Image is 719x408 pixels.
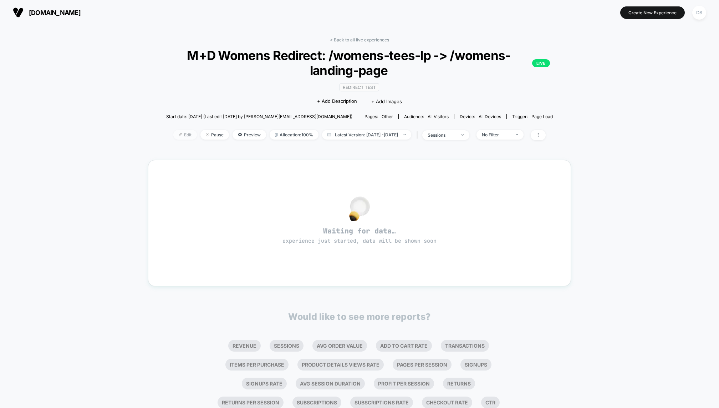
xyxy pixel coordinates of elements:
li: Revenue [228,340,261,352]
li: Profit Per Session [374,378,434,389]
span: other [382,114,393,119]
div: sessions [428,132,456,138]
span: M+D Womens Redirect: /womens-tees-lp -> /womens-landing-page [169,48,550,78]
div: DS [692,6,706,20]
span: Page Load [531,114,553,119]
li: Pages Per Session [393,359,452,371]
span: All Visitors [428,114,449,119]
span: Redirect Test [340,83,379,91]
span: + Add Description [317,98,357,105]
img: end [403,134,406,135]
li: Product Details Views Rate [297,359,384,371]
img: calendar [327,133,331,136]
img: no_data [349,196,370,221]
li: Signups Rate [242,378,287,389]
div: Audience: [404,114,449,119]
button: DS [690,5,708,20]
span: Preview [233,130,266,140]
span: + Add Images [371,99,402,104]
li: Add To Cart Rate [376,340,432,352]
li: Avg Order Value [312,340,367,352]
span: Pause [200,130,229,140]
a: < Back to all live experiences [330,37,389,42]
span: Waiting for data… [161,226,558,245]
span: experience just started, data will be shown soon [282,237,437,245]
span: Latest Version: [DATE] - [DATE] [322,130,411,140]
img: Visually logo [13,7,24,18]
span: Edit [173,130,197,140]
span: Device: [454,114,506,119]
p: Would like to see more reports? [288,311,431,322]
button: Create New Experience [620,6,685,19]
div: Pages: [364,114,393,119]
span: Start date: [DATE] (Last edit [DATE] by [PERSON_NAME][EMAIL_ADDRESS][DOMAIN_NAME]) [166,114,352,119]
span: | [415,130,422,140]
button: [DOMAIN_NAME] [11,7,83,18]
p: LIVE [532,59,550,67]
li: Items Per Purchase [225,359,289,371]
li: Sessions [270,340,304,352]
div: No Filter [482,132,510,137]
li: Returns [443,378,475,389]
img: end [206,133,209,136]
img: rebalance [275,133,278,137]
li: Transactions [441,340,489,352]
li: Signups [460,359,491,371]
span: Allocation: 100% [270,130,318,140]
span: [DOMAIN_NAME] [29,9,81,16]
img: edit [179,133,182,136]
li: Avg Session Duration [296,378,365,389]
img: end [462,134,464,136]
span: all devices [479,114,501,119]
img: end [516,134,518,135]
div: Trigger: [512,114,553,119]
